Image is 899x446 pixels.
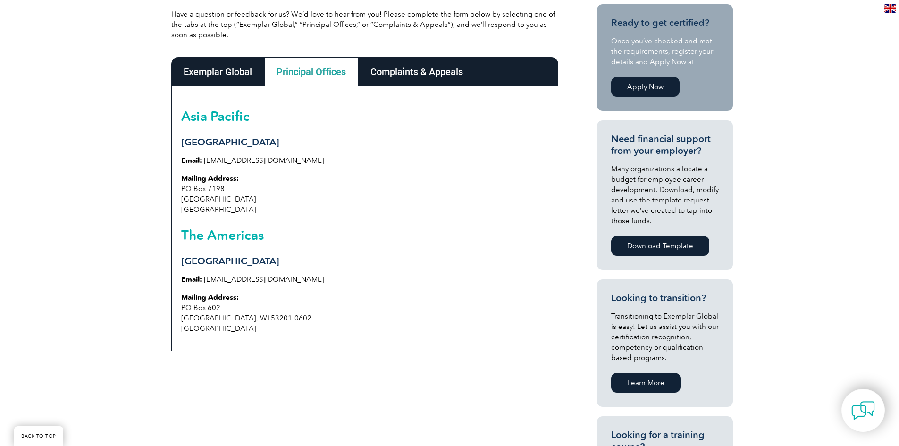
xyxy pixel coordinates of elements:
[611,164,719,226] p: Many organizations allocate a budget for employee career development. Download, modify and use th...
[181,293,239,302] strong: Mailing Address:
[611,373,681,393] a: Learn More
[181,109,548,124] h2: Asia Pacific
[181,227,548,243] h2: The Americas
[171,9,558,40] p: Have a question or feedback for us? We’d love to hear from you! Please complete the form below by...
[181,174,239,183] strong: Mailing Address:
[181,136,548,148] h3: [GEOGRAPHIC_DATA]
[611,292,719,304] h3: Looking to transition?
[181,292,548,334] p: PO Box 602 [GEOGRAPHIC_DATA], WI 53201-0602 [GEOGRAPHIC_DATA]
[171,57,264,86] div: Exemplar Global
[884,4,896,13] img: en
[611,17,719,29] h3: Ready to get certified?
[204,156,324,165] a: [EMAIL_ADDRESS][DOMAIN_NAME]
[181,173,548,215] p: PO Box 7198 [GEOGRAPHIC_DATA] [GEOGRAPHIC_DATA]
[611,311,719,363] p: Transitioning to Exemplar Global is easy! Let us assist you with our certification recognition, c...
[611,133,719,157] h3: Need financial support from your employer?
[851,399,875,422] img: contact-chat.png
[14,426,63,446] a: BACK TO TOP
[611,236,709,256] a: Download Template
[204,275,324,284] a: [EMAIL_ADDRESS][DOMAIN_NAME]
[264,57,358,86] div: Principal Offices
[181,255,548,267] h3: [GEOGRAPHIC_DATA]
[181,156,202,165] strong: Email:
[611,36,719,67] p: Once you’ve checked and met the requirements, register your details and Apply Now at
[181,275,202,284] strong: Email:
[611,77,680,97] a: Apply Now
[358,57,475,86] div: Complaints & Appeals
